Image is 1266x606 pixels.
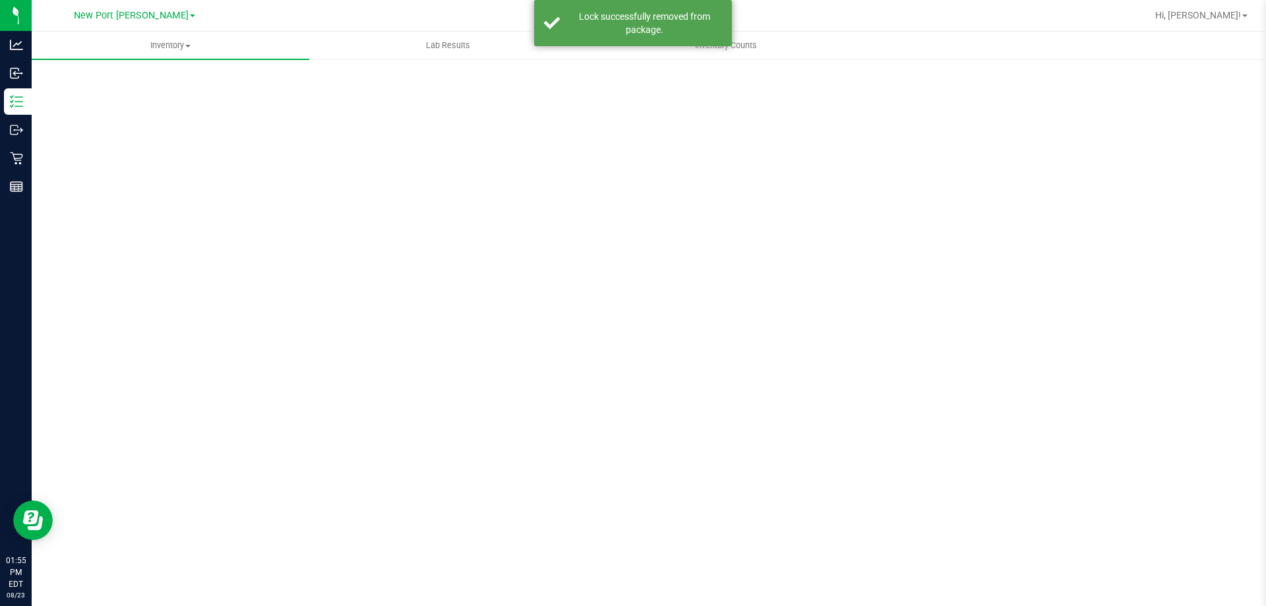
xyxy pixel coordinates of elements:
inline-svg: Reports [10,180,23,193]
span: Lab Results [408,40,488,51]
inline-svg: Inbound [10,67,23,80]
div: Lock successfully removed from package. [567,10,722,36]
span: Hi, [PERSON_NAME]! [1155,10,1241,20]
inline-svg: Retail [10,152,23,165]
a: Lab Results [309,32,587,59]
inline-svg: Inventory [10,95,23,108]
p: 08/23 [6,590,26,600]
inline-svg: Outbound [10,123,23,136]
p: 01:55 PM EDT [6,555,26,590]
inline-svg: Analytics [10,38,23,51]
span: New Port [PERSON_NAME] [74,10,189,21]
a: Inventory [32,32,309,59]
iframe: Resource center [13,500,53,540]
span: Inventory [32,40,309,51]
